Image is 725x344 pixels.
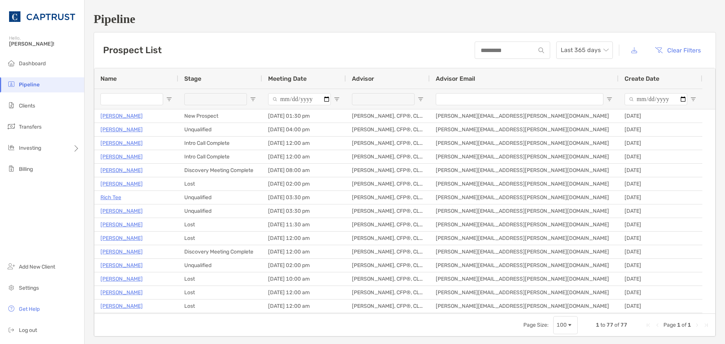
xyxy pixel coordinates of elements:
[100,193,121,202] a: Rich Tee
[7,164,16,173] img: billing icon
[346,218,430,231] div: [PERSON_NAME], CFP®, CLU®
[178,232,262,245] div: Lost
[538,48,544,53] img: input icon
[178,137,262,150] div: Intro Call Complete
[682,322,686,328] span: of
[100,301,143,311] a: [PERSON_NAME]
[703,322,709,328] div: Last Page
[178,299,262,313] div: Lost
[619,150,702,163] div: [DATE]
[430,313,619,326] div: [PERSON_NAME][EMAIL_ADDRESS][PERSON_NAME][DOMAIN_NAME]
[436,93,603,105] input: Advisor Email Filter Input
[262,299,346,313] div: [DATE] 12:00 am
[19,306,40,312] span: Get Help
[430,259,619,272] div: [PERSON_NAME][EMAIL_ADDRESS][PERSON_NAME][DOMAIN_NAME]
[178,286,262,299] div: Lost
[178,123,262,136] div: Unqualified
[619,123,702,136] div: [DATE]
[346,109,430,123] div: [PERSON_NAME], CFP®, CLU®
[178,204,262,218] div: Unqualified
[100,233,143,243] p: [PERSON_NAME]
[346,191,430,204] div: [PERSON_NAME], CFP®, CLU®
[178,109,262,123] div: New Prospect
[606,322,613,328] span: 77
[430,245,619,258] div: [PERSON_NAME][EMAIL_ADDRESS][PERSON_NAME][DOMAIN_NAME]
[694,322,700,328] div: Next Page
[19,103,35,109] span: Clients
[352,75,374,82] span: Advisor
[100,206,143,216] a: [PERSON_NAME]
[262,259,346,272] div: [DATE] 02:00 pm
[262,109,346,123] div: [DATE] 01:30 pm
[645,322,651,328] div: First Page
[178,313,262,326] div: Client
[268,75,307,82] span: Meeting Date
[430,218,619,231] div: [PERSON_NAME][EMAIL_ADDRESS][PERSON_NAME][DOMAIN_NAME]
[262,286,346,299] div: [DATE] 12:00 am
[688,322,691,328] span: 1
[7,304,16,313] img: get-help icon
[100,75,117,82] span: Name
[178,245,262,258] div: Discovery Meeting Complete
[7,143,16,152] img: investing icon
[19,327,37,333] span: Log out
[619,313,702,326] div: [DATE]
[94,12,716,26] h1: Pipeline
[619,245,702,258] div: [DATE]
[619,272,702,286] div: [DATE]
[430,204,619,218] div: [PERSON_NAME][EMAIL_ADDRESS][PERSON_NAME][DOMAIN_NAME]
[663,322,676,328] span: Page
[100,111,143,121] p: [PERSON_NAME]
[346,123,430,136] div: [PERSON_NAME], CFP®, CLU®
[178,218,262,231] div: Lost
[100,179,143,189] a: [PERSON_NAME]
[430,272,619,286] div: [PERSON_NAME][EMAIL_ADDRESS][PERSON_NAME][DOMAIN_NAME]
[346,245,430,258] div: [PERSON_NAME], CFP®, CLU®
[250,96,256,102] button: Open Filter Menu
[262,204,346,218] div: [DATE] 03:30 pm
[100,166,143,175] p: [PERSON_NAME]
[620,322,627,328] span: 77
[262,123,346,136] div: [DATE] 04:00 pm
[100,152,143,161] p: [PERSON_NAME]
[262,272,346,286] div: [DATE] 10:00 am
[262,245,346,258] div: [DATE] 12:00 am
[262,150,346,163] div: [DATE] 12:00 am
[7,58,16,68] img: dashboard icon
[619,191,702,204] div: [DATE]
[19,81,40,88] span: Pipeline
[553,316,578,334] div: Page Size
[262,137,346,150] div: [DATE] 12:00 am
[625,75,659,82] span: Create Date
[418,96,424,102] button: Open Filter Menu
[100,125,143,134] a: [PERSON_NAME]
[100,288,143,297] a: [PERSON_NAME]
[7,101,16,110] img: clients icon
[19,60,46,67] span: Dashboard
[334,96,340,102] button: Open Filter Menu
[268,93,331,105] input: Meeting Date Filter Input
[346,177,430,190] div: [PERSON_NAME], CFP®, CLU®
[654,322,660,328] div: Previous Page
[430,299,619,313] div: [PERSON_NAME][EMAIL_ADDRESS][PERSON_NAME][DOMAIN_NAME]
[178,272,262,286] div: Lost
[19,264,55,270] span: Add New Client
[100,261,143,270] a: [PERSON_NAME]
[100,274,143,284] p: [PERSON_NAME]
[262,232,346,245] div: [DATE] 12:00 am
[614,322,619,328] span: of
[100,138,143,148] a: [PERSON_NAME]
[100,247,143,256] a: [PERSON_NAME]
[346,204,430,218] div: [PERSON_NAME], CFP®, CLU®
[346,259,430,272] div: [PERSON_NAME], CFP®, CLU®
[346,150,430,163] div: [PERSON_NAME], CFP®, CLU®
[19,285,39,291] span: Settings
